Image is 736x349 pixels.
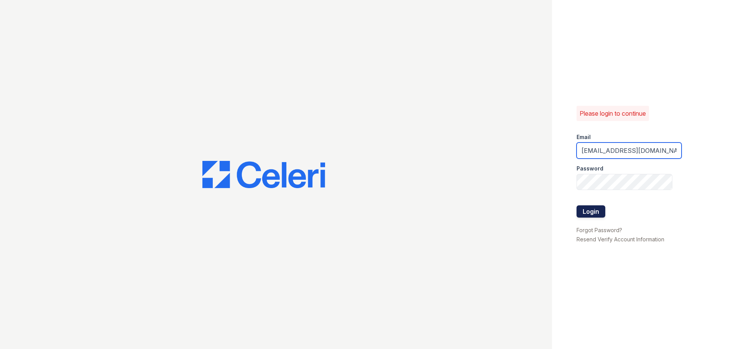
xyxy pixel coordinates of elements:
label: Password [577,165,603,172]
a: Forgot Password? [577,227,622,233]
label: Email [577,133,591,141]
button: Login [577,205,605,218]
img: CE_Logo_Blue-a8612792a0a2168367f1c8372b55b34899dd931a85d93a1a3d3e32e68fde9ad4.png [202,161,325,188]
p: Please login to continue [580,109,646,118]
a: Resend Verify Account Information [577,236,664,242]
